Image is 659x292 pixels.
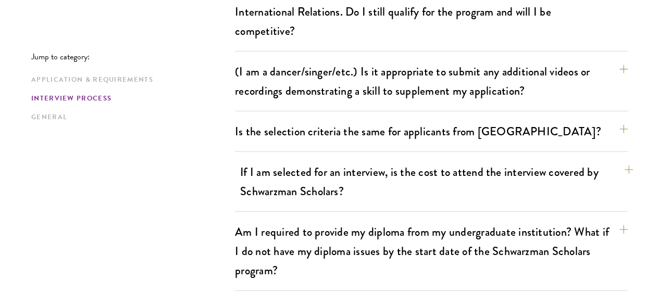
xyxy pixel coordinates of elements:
button: (I am a dancer/singer/etc.) Is it appropriate to submit any additional videos or recordings demon... [235,60,628,103]
p: Jump to category: [31,52,235,61]
a: General [31,112,229,123]
a: Interview Process [31,93,229,104]
a: Application & Requirements [31,74,229,85]
button: If I am selected for an interview, is the cost to attend the interview covered by Schwarzman Scho... [240,160,633,203]
button: Am I required to provide my diploma from my undergraduate institution? What if I do not have my d... [235,220,628,282]
button: Is the selection criteria the same for applicants from [GEOGRAPHIC_DATA]? [235,120,628,143]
